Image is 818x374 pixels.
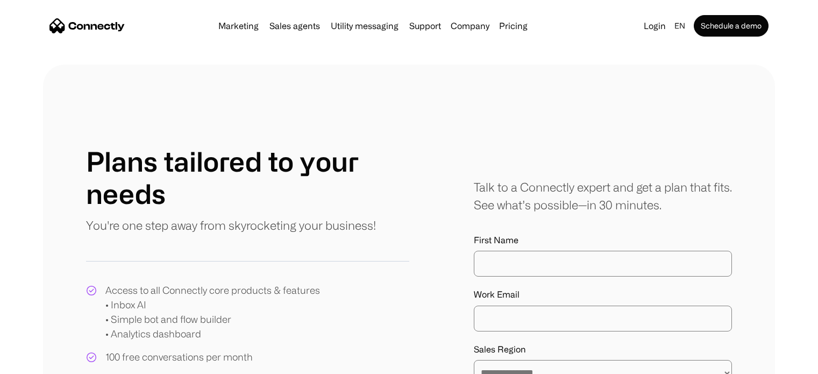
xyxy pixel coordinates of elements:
[495,22,532,30] a: Pricing
[86,216,376,234] p: You're one step away from skyrocketing your business!
[694,15,769,37] a: Schedule a demo
[214,22,263,30] a: Marketing
[670,18,692,33] div: en
[674,18,685,33] div: en
[49,18,125,34] a: home
[326,22,403,30] a: Utility messaging
[474,344,732,355] label: Sales Region
[474,290,732,300] label: Work Email
[474,178,732,214] div: Talk to a Connectly expert and get a plan that fits. See what’s possible—in 30 minutes.
[11,354,65,370] aside: Language selected: English
[105,283,320,341] div: Access to all Connectly core products & features • Inbox AI • Simple bot and flow builder • Analy...
[639,18,670,33] a: Login
[405,22,445,30] a: Support
[105,350,253,364] div: 100 free conversations per month
[447,18,493,33] div: Company
[22,355,65,370] ul: Language list
[451,18,489,33] div: Company
[265,22,324,30] a: Sales agents
[474,235,732,245] label: First Name
[86,145,409,210] h1: Plans tailored to your needs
